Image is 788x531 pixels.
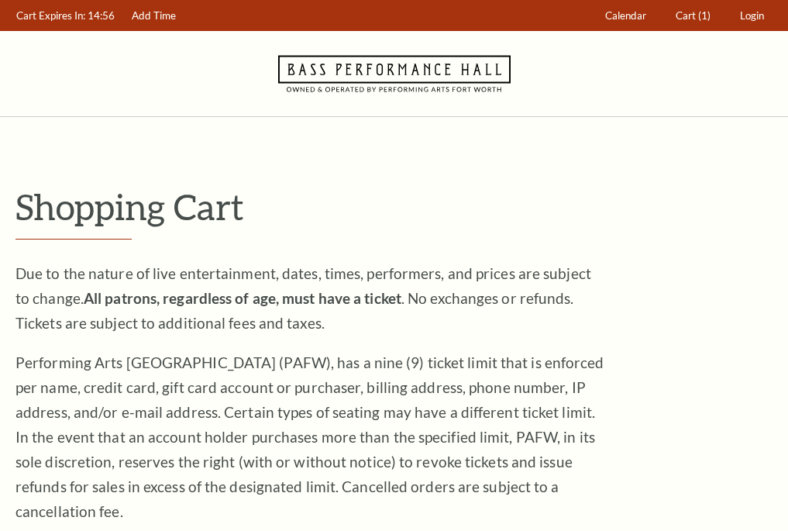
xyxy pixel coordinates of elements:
[125,1,184,31] a: Add Time
[740,9,764,22] span: Login
[15,350,604,524] p: Performing Arts [GEOGRAPHIC_DATA] (PAFW), has a nine (9) ticket limit that is enforced per name, ...
[84,289,401,307] strong: All patrons, regardless of age, must have a ticket
[733,1,772,31] a: Login
[598,1,654,31] a: Calendar
[15,187,773,226] p: Shopping Cart
[605,9,646,22] span: Calendar
[16,9,85,22] span: Cart Expires In:
[88,9,115,22] span: 14:56
[698,9,711,22] span: (1)
[676,9,696,22] span: Cart
[669,1,718,31] a: Cart (1)
[15,264,591,332] span: Due to the nature of live entertainment, dates, times, performers, and prices are subject to chan...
